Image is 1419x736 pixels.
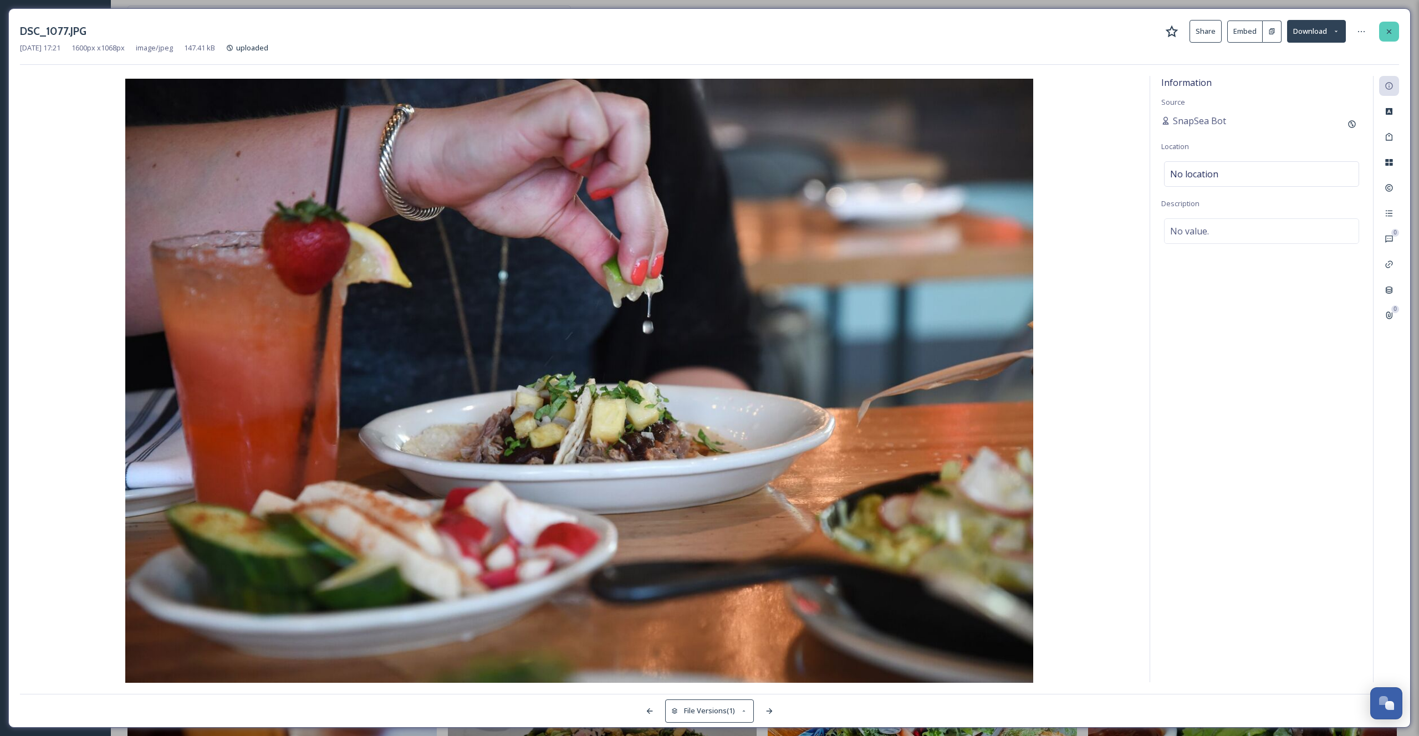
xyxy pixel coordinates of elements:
[20,43,60,53] span: [DATE] 17:21
[1190,20,1222,43] button: Share
[1391,229,1399,237] div: 0
[72,43,125,53] span: 1600 px x 1068 px
[236,43,268,53] span: uploaded
[1170,167,1218,181] span: No location
[1161,76,1212,89] span: Information
[1391,305,1399,313] div: 0
[20,23,86,39] h3: DSC_1077.JPG
[1370,687,1402,719] button: Open Chat
[1161,141,1189,151] span: Location
[1161,198,1199,208] span: Description
[184,43,215,53] span: 147.41 kB
[1161,97,1185,107] span: Source
[1287,20,1346,43] button: Download
[136,43,173,53] span: image/jpeg
[665,699,754,722] button: File Versions(1)
[1170,224,1209,238] span: No value.
[1227,21,1263,43] button: Embed
[1173,114,1226,127] span: SnapSea Bot
[20,79,1139,685] img: 1tLPu8zG4qisEEMAWNrTis7ejZ2aM7Pdr.JPG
